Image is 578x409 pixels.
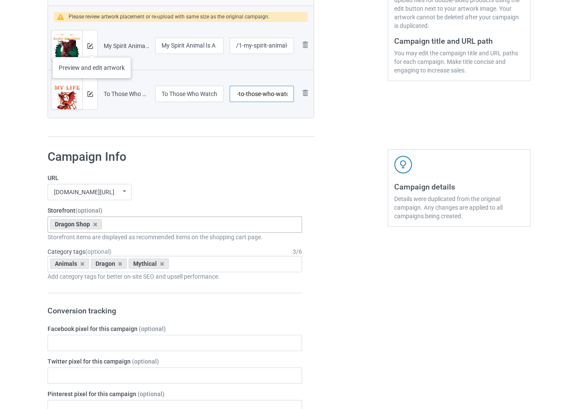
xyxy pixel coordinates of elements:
[51,30,82,72] img: original.png
[52,57,131,78] div: Preview and edit artwork
[48,325,302,333] label: Facebook pixel for this campaign
[57,14,69,20] img: warning
[139,325,166,332] span: (optional)
[48,233,302,241] div: Storefront items are displayed as recommended items on the shopping cart page.
[48,357,302,366] label: Twitter pixel for this campaign
[50,259,89,269] div: Animals
[51,78,82,120] img: original.png
[48,247,111,256] label: Category tags
[87,43,93,49] img: svg+xml;base64,PD94bWwgdmVyc2lvbj0iMS4wIiBlbmNvZGluZz0iVVRGLTgiPz4KPHN2ZyB3aWR0aD0iMTRweCIgaGVpZ2...
[48,149,302,165] h1: Campaign Info
[69,12,270,22] div: Please review artwork placement or re-upload with same size as the original campaign.
[300,39,310,50] img: svg+xml;base64,PD94bWwgdmVyc2lvbj0iMS4wIiBlbmNvZGluZz0iVVRGLTgiPz4KPHN2ZyB3aWR0aD0iMjhweCIgaGVpZ2...
[50,219,102,229] div: Dragon Shop
[75,207,102,214] span: (optional)
[48,174,302,182] label: URL
[48,206,302,215] label: Storefront
[394,195,524,220] div: Details were duplicated from the original campaign. Any changes are applied to all campaigns bein...
[129,259,169,269] div: Mythical
[48,390,302,398] label: Pinterest pixel for this campaign
[300,88,310,98] img: svg+xml;base64,PD94bWwgdmVyc2lvbj0iMS4wIiBlbmNvZGluZz0iVVRGLTgiPz4KPHN2ZyB3aWR0aD0iMjhweCIgaGVpZ2...
[394,49,524,75] div: You may edit the campaign title and URL paths for each campaign. Make title concise and engaging ...
[91,259,127,269] div: Dragon
[394,156,412,174] img: svg+xml;base64,PD94bWwgdmVyc2lvbj0iMS4wIiBlbmNvZGluZz0iVVRGLTgiPz4KPHN2ZyB3aWR0aD0iNDJweCIgaGVpZ2...
[104,42,149,50] div: My Spirit Animal Is A Slightly Deranged Baby Dragon.png
[293,247,302,256] div: 3 / 6
[394,182,524,192] h3: Campaign details
[85,248,111,255] span: (optional)
[48,272,302,281] div: Add category tags for better on-site SEO and upsell performance.
[48,306,302,316] h3: Conversion tracking
[132,358,159,365] span: (optional)
[87,91,93,97] img: svg+xml;base64,PD94bWwgdmVyc2lvbj0iMS4wIiBlbmNvZGluZz0iVVRGLTgiPz4KPHN2ZyB3aWR0aD0iMTRweCIgaGVpZ2...
[54,189,114,195] div: [DOMAIN_NAME][URL]
[138,391,165,397] span: (optional)
[104,90,149,98] div: To Those Who Watch My Life.png
[394,36,524,46] h3: Campaign title and URL path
